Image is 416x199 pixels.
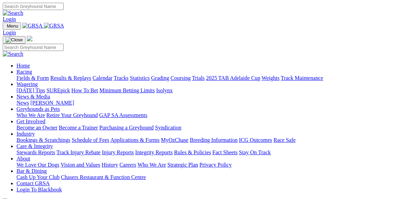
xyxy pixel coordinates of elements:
[17,137,70,143] a: Bookings & Scratchings
[130,75,150,81] a: Statistics
[99,125,154,130] a: Purchasing a Greyhound
[17,156,30,161] a: About
[17,174,59,180] a: Cash Up Your Club
[99,87,155,93] a: Minimum Betting Limits
[17,94,50,99] a: News & Media
[56,149,100,155] a: Track Injury Rebate
[17,106,60,112] a: Greyhounds as Pets
[17,187,62,192] a: Login To Blackbook
[171,75,191,81] a: Coursing
[17,112,45,118] a: Who We Are
[17,69,32,75] a: Racing
[92,75,112,81] a: Calendar
[262,75,280,81] a: Weights
[17,162,413,168] div: About
[17,131,35,137] a: Industry
[206,75,260,81] a: 2025 TAB Adelaide Cup
[46,87,70,93] a: SUREpick
[17,125,57,130] a: Become an Owner
[151,75,169,81] a: Grading
[50,75,91,81] a: Results & Replays
[281,75,323,81] a: Track Maintenance
[17,87,413,94] div: Wagering
[17,75,413,81] div: Racing
[119,162,136,168] a: Careers
[239,149,271,155] a: Stay On Track
[3,16,16,22] a: Login
[17,87,45,93] a: [DATE] Tips
[46,112,98,118] a: Retire Your Greyhound
[135,149,173,155] a: Integrity Reports
[17,143,53,149] a: Care & Integrity
[273,137,295,143] a: Race Safe
[192,75,205,81] a: Trials
[17,100,413,106] div: News & Media
[3,10,23,16] img: Search
[72,137,109,143] a: Schedule of Fees
[155,125,181,130] a: Syndication
[212,149,238,155] a: Fact Sheets
[102,149,134,155] a: Injury Reports
[17,118,45,124] a: Get Involved
[101,162,118,168] a: History
[199,162,232,168] a: Privacy Policy
[99,112,147,118] a: GAP SA Assessments
[156,87,173,93] a: Isolynx
[17,174,413,180] div: Bar & Dining
[3,44,64,51] input: Search
[17,168,47,174] a: Bar & Dining
[190,137,238,143] a: Breeding Information
[61,162,100,168] a: Vision and Values
[27,36,32,41] img: logo-grsa-white.png
[114,75,129,81] a: Tracks
[3,51,23,57] img: Search
[17,100,29,106] a: News
[61,174,146,180] a: Chasers Restaurant & Function Centre
[17,149,413,156] div: Care & Integrity
[138,162,166,168] a: Who We Are
[22,23,43,29] img: GRSA
[161,137,188,143] a: MyOzChase
[3,22,21,30] button: Toggle navigation
[17,125,413,131] div: Get Involved
[17,162,59,168] a: We Love Our Dogs
[17,112,413,118] div: Greyhounds as Pets
[239,137,272,143] a: ICG Outcomes
[167,162,198,168] a: Strategic Plan
[174,149,211,155] a: Rules & Policies
[7,23,18,29] span: Menu
[17,137,413,143] div: Industry
[3,3,64,10] input: Search
[72,87,98,93] a: How To Bet
[110,137,160,143] a: Applications & Forms
[30,100,74,106] a: [PERSON_NAME]
[3,36,25,44] button: Toggle navigation
[6,37,23,43] img: Close
[3,30,16,35] a: Login
[17,180,50,186] a: Contact GRSA
[44,23,64,29] img: GRSA
[17,63,30,69] a: Home
[59,125,98,130] a: Become a Trainer
[17,75,49,81] a: Fields & Form
[17,81,38,87] a: Wagering
[17,149,55,155] a: Stewards Reports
